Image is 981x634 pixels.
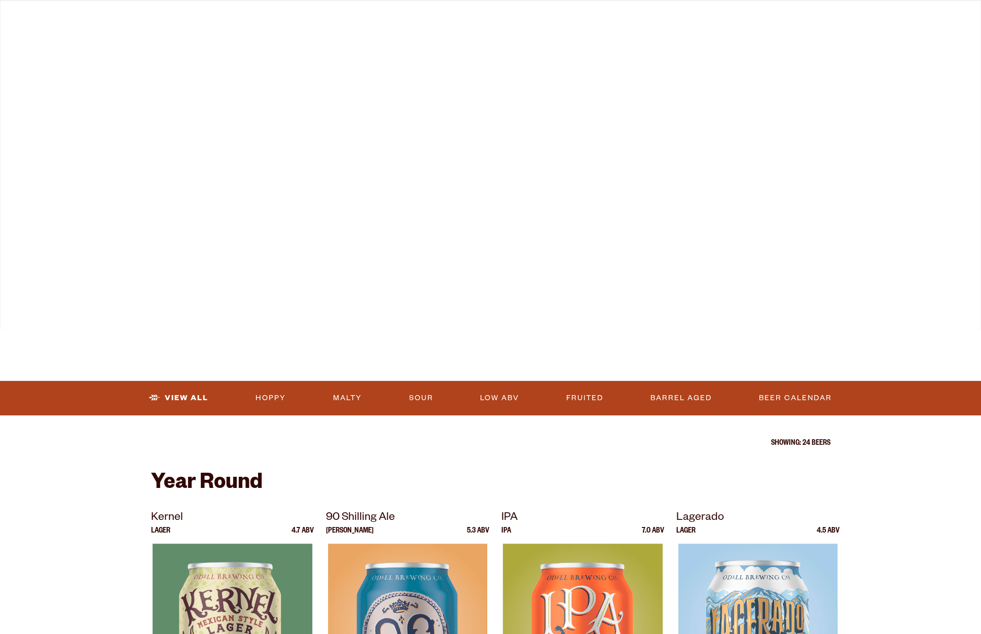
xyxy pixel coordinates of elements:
p: Lager [676,527,696,544]
span: Winery [409,13,450,21]
p: Lagerado [676,509,840,527]
p: Kernel [151,509,314,527]
a: Winery [403,7,456,29]
a: Beer Calendar [755,386,836,410]
a: Gear [321,7,362,29]
a: Malty [329,386,366,410]
span: Our Story [560,13,618,21]
a: Taprooms [213,7,282,29]
h2: Year Round [151,472,830,497]
span: Impact [671,13,708,21]
p: IPA [501,527,511,544]
span: Gear [328,13,356,21]
span: Beer Finder [761,13,825,21]
span: Taprooms [220,13,275,21]
a: Odell Home [484,7,522,29]
span: Beer [142,13,167,21]
p: 4.7 ABV [292,527,314,544]
a: Barrel Aged [646,386,716,410]
a: View All [145,386,212,410]
a: Low ABV [476,386,523,410]
p: [PERSON_NAME] [326,527,374,544]
a: Fruited [562,386,607,410]
a: Beer Finder [754,7,831,29]
a: Sour [405,386,438,410]
p: 90 Shilling Ale [326,509,489,527]
p: Showing: 24 Beers [151,440,830,448]
p: 4.5 ABV [817,527,840,544]
a: Beer [135,7,173,29]
a: Our Story [553,7,625,29]
p: 5.3 ABV [467,527,489,544]
a: Hoppy [251,386,290,410]
a: Impact [664,7,715,29]
p: IPA [501,509,665,527]
p: 7.0 ABV [642,527,664,544]
p: Lager [151,527,170,544]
